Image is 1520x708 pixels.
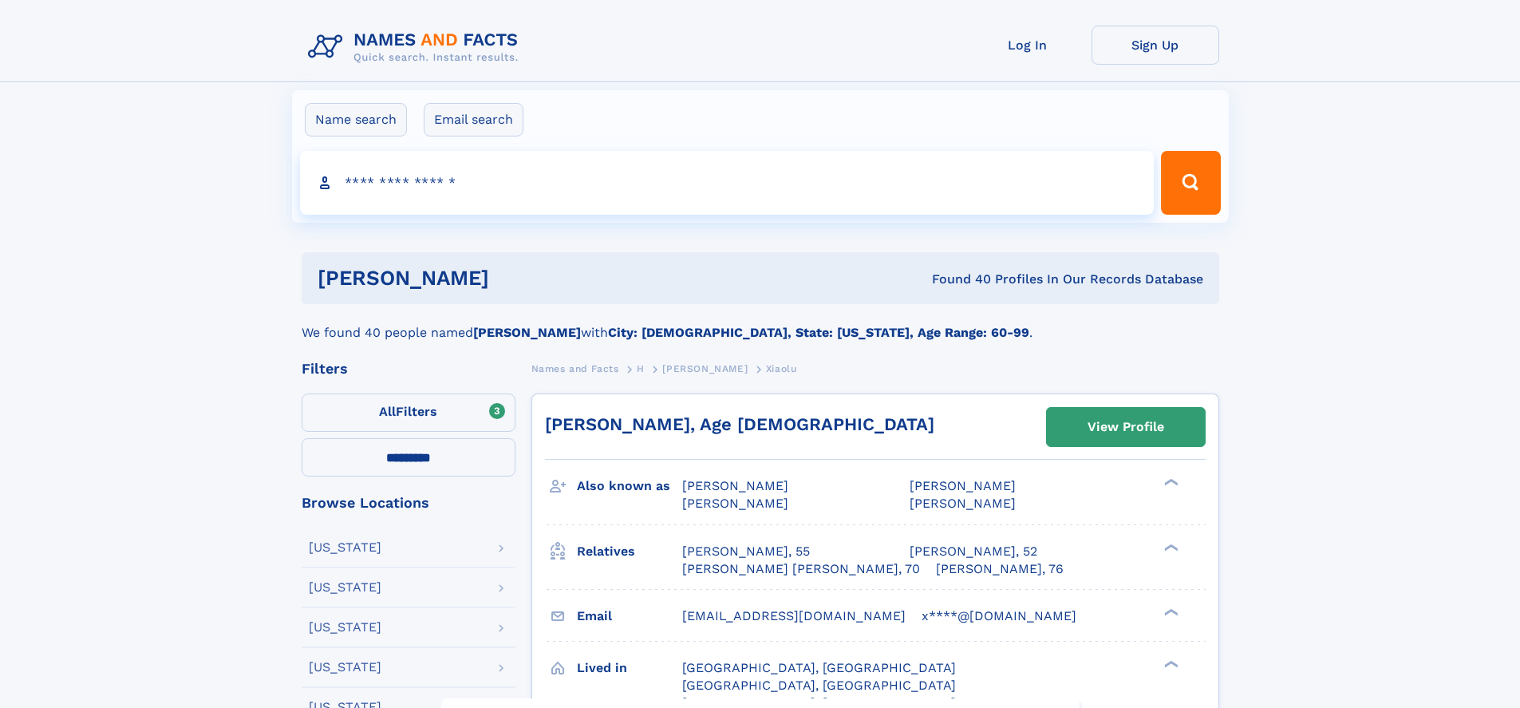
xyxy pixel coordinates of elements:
[682,608,906,623] span: [EMAIL_ADDRESS][DOMAIN_NAME]
[1160,477,1179,488] div: ❯
[305,103,407,136] label: Name search
[710,271,1203,288] div: Found 40 Profiles In Our Records Database
[577,538,682,565] h3: Relatives
[637,363,645,374] span: H
[964,26,1092,65] a: Log In
[682,478,788,493] span: [PERSON_NAME]
[302,26,531,69] img: Logo Names and Facts
[1161,151,1220,215] button: Search Button
[1088,409,1164,445] div: View Profile
[682,678,956,693] span: [GEOGRAPHIC_DATA], [GEOGRAPHIC_DATA]
[662,358,748,378] a: [PERSON_NAME]
[577,655,682,682] h3: Lived in
[309,661,381,674] div: [US_STATE]
[302,394,515,432] label: Filters
[637,358,645,378] a: H
[531,358,619,378] a: Names and Facts
[309,541,381,554] div: [US_STATE]
[473,325,581,340] b: [PERSON_NAME]
[302,362,515,376] div: Filters
[318,268,711,288] h1: [PERSON_NAME]
[682,660,956,675] span: [GEOGRAPHIC_DATA], [GEOGRAPHIC_DATA]
[1160,607,1179,617] div: ❯
[302,496,515,510] div: Browse Locations
[1047,408,1205,446] a: View Profile
[682,560,920,578] a: [PERSON_NAME] [PERSON_NAME], 70
[424,103,523,136] label: Email search
[936,560,1064,578] a: [PERSON_NAME], 76
[379,404,396,419] span: All
[300,151,1155,215] input: search input
[910,543,1037,560] a: [PERSON_NAME], 52
[910,478,1016,493] span: [PERSON_NAME]
[577,603,682,630] h3: Email
[1092,26,1219,65] a: Sign Up
[1160,542,1179,552] div: ❯
[682,496,788,511] span: [PERSON_NAME]
[1160,659,1179,669] div: ❯
[302,304,1219,342] div: We found 40 people named with .
[910,496,1016,511] span: [PERSON_NAME]
[309,581,381,594] div: [US_STATE]
[309,621,381,634] div: [US_STATE]
[766,363,797,374] span: Xiaolu
[545,414,934,434] a: [PERSON_NAME], Age [DEMOGRAPHIC_DATA]
[662,363,748,374] span: [PERSON_NAME]
[577,473,682,500] h3: Also known as
[608,325,1029,340] b: City: [DEMOGRAPHIC_DATA], State: [US_STATE], Age Range: 60-99
[682,543,810,560] a: [PERSON_NAME], 55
